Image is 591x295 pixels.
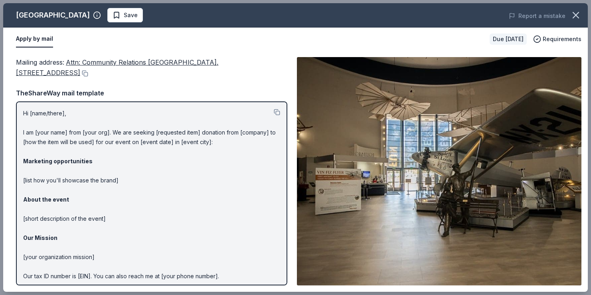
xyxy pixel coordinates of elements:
[509,11,565,21] button: Report a mistake
[124,10,138,20] span: Save
[23,158,93,164] strong: Marketing opportunities
[16,58,219,77] span: Attn: Community Relations [GEOGRAPHIC_DATA], [STREET_ADDRESS]
[297,57,581,285] img: Image for San Diego Air & Space Museum
[543,34,581,44] span: Requirements
[533,34,581,44] button: Requirements
[23,234,57,241] strong: Our Mission
[16,57,287,78] div: Mailing address :
[107,8,143,22] button: Save
[16,31,53,48] button: Apply by mail
[490,34,527,45] div: Due [DATE]
[23,196,69,203] strong: About the event
[16,9,90,22] div: [GEOGRAPHIC_DATA]
[16,88,287,98] div: TheShareWay mail template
